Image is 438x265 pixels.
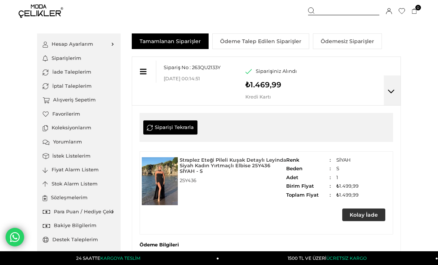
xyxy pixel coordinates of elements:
[164,76,245,81] p: [DATE] 00:14:51
[43,79,115,93] a: İptal Taleplerim
[219,251,438,265] a: 1500 TL VE ÜZERİÜCRETSİZ KARGO
[245,81,308,88] p: ₺1.469,99
[43,246,115,261] a: Güvenli Çıkış
[43,65,115,79] a: İade Taleplerim
[286,183,393,189] span: ₺1.499,99
[256,68,297,74] span: Siparişiniz Alındı
[43,121,115,135] a: Koleksiyonlarım
[286,157,393,163] span: SİYAH
[286,157,331,163] strong: Renk
[143,120,197,135] a: Siparişi Tekrarla
[43,135,115,149] a: Yorumlarım
[142,157,178,205] img: Straplez Eteği Pileli Kuşak Detaylı Leyinda Siyah Kadın Yırtmaçlı Elbise 25Y436 SİYAH - S
[43,219,115,233] a: Bakiye Bilgilerim
[43,233,115,247] a: Destek Taleplerim
[286,192,393,198] span: ₺1.499,99
[140,242,179,251] strong: Ödeme Bilgileri
[245,94,308,100] p: Kredi Kartı
[43,177,115,191] a: Stok Alarm Listem
[286,175,331,181] strong: Adet
[132,33,209,49] a: Tamamlanan Siparişler
[43,107,115,121] a: Favorilerim
[286,192,331,198] strong: Toplam Fiyat
[100,255,140,261] span: KARGOYA TESLİM
[43,149,115,163] a: İstek Listelerim
[43,37,115,51] a: Hesap Ayarlarım
[412,9,417,14] a: 0
[286,166,331,172] strong: Beden
[164,64,220,70] span: Sipariş No : 263QU2133Y
[43,205,115,219] a: Para Puan / Hediye Çeki
[180,174,286,187] strong: 25Y436
[342,209,385,221] a: Kolay İade
[286,175,393,181] span: 1
[415,5,421,10] span: 0
[43,51,115,65] a: Siparişlerim
[43,191,115,205] a: Sözleşmelerim
[212,33,309,49] a: Ödeme Talep Edilen Siparişler
[313,33,382,49] a: Ödemesiz Siparişler
[286,166,393,172] span: S
[180,157,286,187] a: Straplez Eteği Pileli Kuşak Detaylı Leyinda Siyah Kadın Yırtmaçlı Elbise 25Y436 SİYAH - S25Y436
[43,93,115,107] a: Alışveriş Sepetim
[43,163,115,177] a: Fiyat Alarm Listem
[286,183,331,189] strong: Birim Fiyat
[326,255,367,261] span: ÜCRETSİZ KARGO
[19,4,63,18] img: logo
